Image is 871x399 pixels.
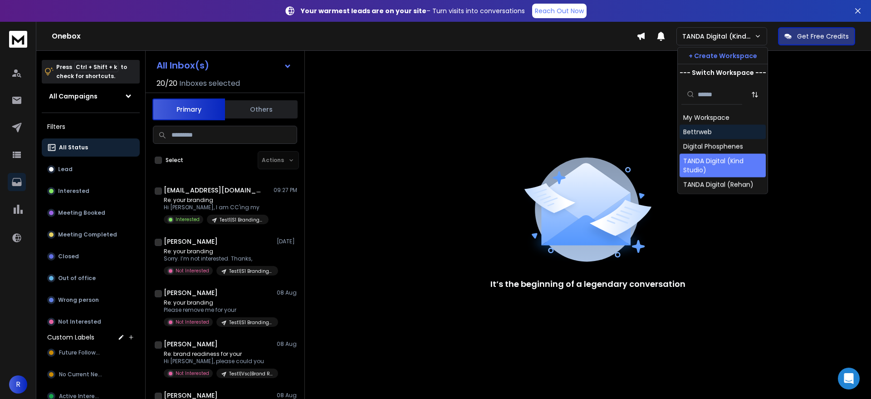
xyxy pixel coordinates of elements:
[746,85,764,103] button: Sort by Sort A-Z
[277,238,297,245] p: [DATE]
[42,87,140,105] button: All Campaigns
[797,32,849,41] p: Get Free Credits
[689,51,757,60] p: + Create Workspace
[225,99,298,119] button: Others
[58,231,117,238] p: Meeting Completed
[220,217,263,223] p: Test1|S1 Branding + Funding Readiness|UK&Nordics|CEO, founder|210225
[58,318,101,325] p: Not Interested
[164,204,269,211] p: Hi [PERSON_NAME], I am CC'ing my
[42,313,140,331] button: Not Interested
[42,160,140,178] button: Lead
[9,375,27,394] button: R
[42,291,140,309] button: Wrong person
[157,78,177,89] span: 20 / 20
[683,113,729,122] div: My Workspace
[179,78,240,89] h3: Inboxes selected
[274,187,297,194] p: 09:27 PM
[58,296,99,304] p: Wrong person
[157,61,209,70] h1: All Inbox(s)
[42,120,140,133] h3: Filters
[164,350,273,358] p: Re: brand readiness for your
[164,237,218,246] h1: [PERSON_NAME]
[532,4,587,18] a: Reach Out Now
[59,349,103,356] span: Future Followup
[59,371,105,378] span: No Current Need
[683,180,754,189] div: TANDA Digital (Rehan)
[164,186,264,195] h1: [EMAIL_ADDRESS][DOMAIN_NAME]
[58,187,89,195] p: Interested
[58,209,105,217] p: Meeting Booked
[56,63,127,81] p: Press to check for shortcuts.
[58,275,96,282] p: Out of office
[678,48,768,64] button: + Create Workspace
[683,128,712,137] div: Bettrweb
[176,267,209,274] p: Not Interested
[683,142,743,151] div: Digital Phosphenes
[682,32,754,41] p: TANDA Digital (Kind Studio)
[49,92,98,101] h1: All Campaigns
[74,62,118,72] span: Ctrl + Shift + k
[229,319,273,326] p: Test1|S1 Branding + Funding Readiness|UK&Nordics|CEO, founder|210225
[164,306,273,314] p: Please remove me for your
[164,248,273,255] p: Re: your branding
[277,392,297,399] p: 08 Aug
[680,68,766,77] p: --- Switch Workspace ---
[164,255,273,262] p: Sorry. I’m not interested. Thanks,
[229,370,273,377] p: Test1|Vsc|Brand Readiness Workshop Angle for VCs & Accelerators|UK&nordics|210225
[42,247,140,266] button: Closed
[58,166,73,173] p: Lead
[166,157,183,164] label: Select
[58,253,79,260] p: Closed
[164,358,273,365] p: Hi [PERSON_NAME], please could you
[301,6,426,15] strong: Your warmest leads are on your site
[42,226,140,244] button: Meeting Completed
[164,340,218,349] h1: [PERSON_NAME]
[535,6,584,15] p: Reach Out Now
[9,31,27,48] img: logo
[683,157,762,175] div: TANDA Digital (Kind Studio)
[42,182,140,200] button: Interested
[838,368,860,389] div: Open Intercom Messenger
[59,144,88,151] p: All Status
[301,6,525,15] p: – Turn visits into conversations
[490,278,685,291] p: It’s the beginning of a legendary conversation
[42,365,140,384] button: No Current Need
[229,268,273,275] p: Test1|S1 Branding + Funding Readiness|UK&Nordics|CEO, founder|210225
[42,269,140,287] button: Out of office
[164,197,269,204] p: Re: your branding
[52,31,636,42] h1: Onebox
[42,138,140,157] button: All Status
[176,216,200,223] p: Interested
[277,340,297,348] p: 08 Aug
[176,319,209,325] p: Not Interested
[164,288,218,297] h1: [PERSON_NAME]
[149,56,299,74] button: All Inbox(s)
[778,27,855,45] button: Get Free Credits
[42,204,140,222] button: Meeting Booked
[152,99,225,120] button: Primary
[164,299,273,306] p: Re: your branding
[277,289,297,296] p: 08 Aug
[42,344,140,362] button: Future Followup
[176,370,209,377] p: Not Interested
[47,333,94,342] h3: Custom Labels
